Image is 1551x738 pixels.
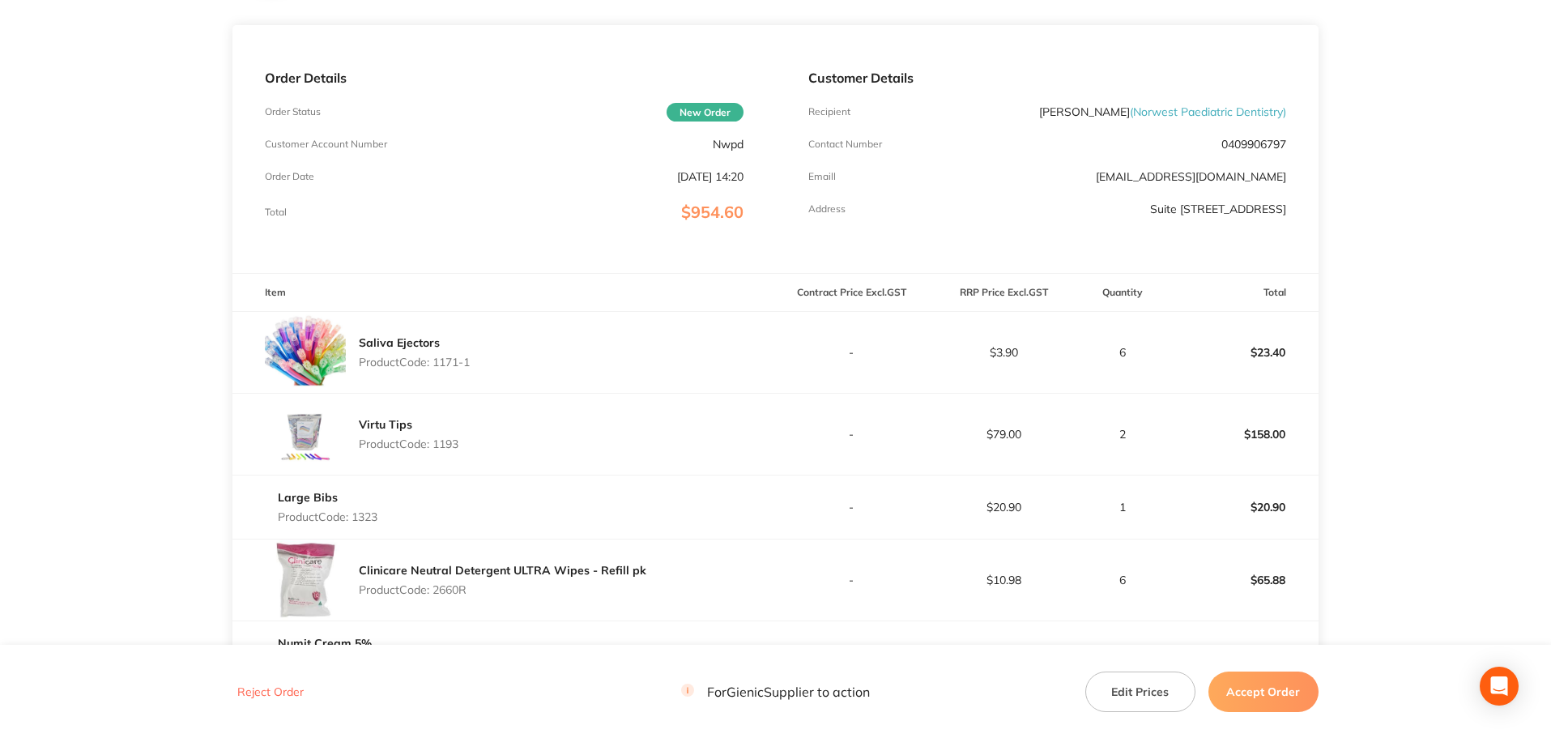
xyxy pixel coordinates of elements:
[808,70,1286,85] p: Customer Details
[1039,105,1286,118] p: [PERSON_NAME]
[928,346,1079,359] p: $3.90
[808,171,836,182] p: Emaill
[265,139,387,150] p: Customer Account Number
[776,274,928,312] th: Contract Price Excl. GST
[1167,415,1318,454] p: $158.00
[278,636,372,651] a: Numit Cream 5%
[777,574,927,587] p: -
[232,274,775,312] th: Item
[1096,169,1286,184] a: [EMAIL_ADDRESS][DOMAIN_NAME]
[1130,105,1286,119] span: ( Norwest Paediatric Dentistry )
[808,106,850,117] p: Recipient
[265,540,346,621] img: Z3pwamJ5dw
[1480,667,1519,706] div: Open Intercom Messenger
[777,346,927,359] p: -
[1166,274,1319,312] th: Total
[1080,346,1165,359] p: 6
[265,106,321,117] p: Order Status
[359,583,646,596] p: Product Code: 2660R
[1085,671,1195,711] button: Edit Prices
[1208,671,1319,711] button: Accept Order
[278,490,338,505] a: Large Bibs
[359,335,440,350] a: Saliva Ejectors
[265,394,346,475] img: bmU5cHhnMg
[265,70,743,85] p: Order Details
[1150,203,1286,215] p: Suite [STREET_ADDRESS]
[677,170,744,183] p: [DATE] 14:20
[1080,274,1166,312] th: Quantity
[713,138,744,151] p: Nwpd
[1080,428,1165,441] p: 2
[359,437,458,450] p: Product Code: 1193
[265,171,314,182] p: Order Date
[1080,574,1165,587] p: 6
[681,202,744,222] span: $954.60
[808,139,882,150] p: Contact Number
[1167,488,1318,527] p: $20.90
[1167,561,1318,599] p: $65.88
[777,501,927,514] p: -
[928,574,1079,587] p: $10.98
[667,103,744,122] span: New Order
[1221,138,1286,151] p: 0409906797
[359,417,412,432] a: Virtu Tips
[265,312,346,393] img: dXJ3eGJ3ZA
[928,428,1079,441] p: $79.00
[232,685,309,699] button: Reject Order
[1080,501,1165,514] p: 1
[1167,333,1318,372] p: $23.40
[928,501,1079,514] p: $20.90
[359,356,470,369] p: Product Code: 1171-1
[777,428,927,441] p: -
[808,203,846,215] p: Address
[1167,633,1318,672] p: $54.00
[359,563,646,578] a: Clinicare Neutral Detergent ULTRA Wipes - Refill pk
[927,274,1080,312] th: RRP Price Excl. GST
[278,510,377,523] p: Product Code: 1323
[681,684,870,699] p: For Gienic Supplier to action
[265,207,287,218] p: Total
